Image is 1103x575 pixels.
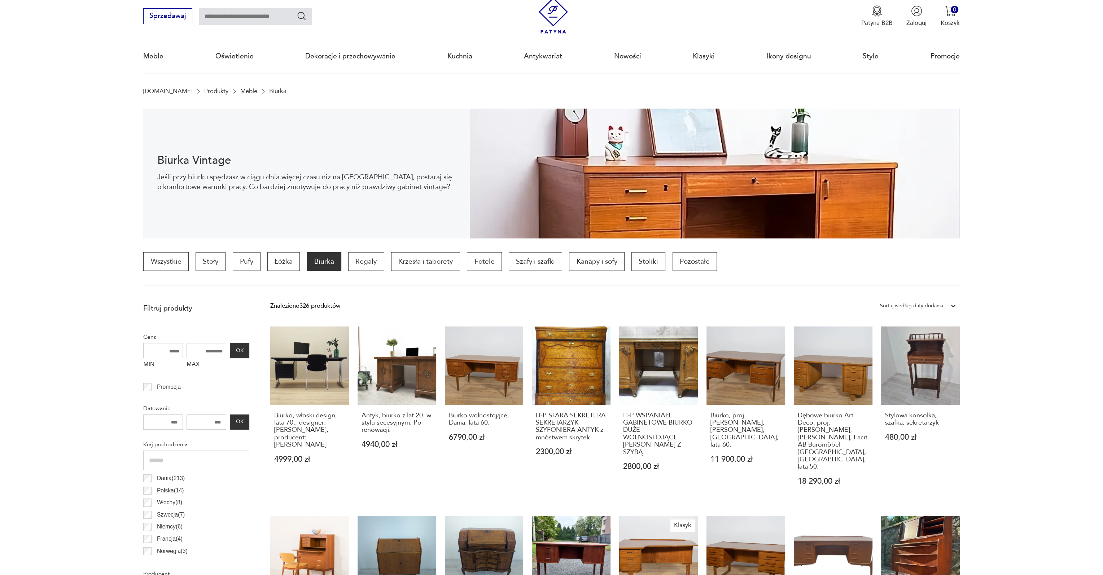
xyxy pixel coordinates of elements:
a: Sprzedawaj [143,14,192,19]
img: Ikonka użytkownika [911,5,922,17]
p: Szwecja ( 7 ) [157,510,185,519]
a: Wszystkie [143,252,188,271]
p: Cena [143,332,249,342]
p: 480,00 zł [885,434,956,441]
h3: Biurko wolnostojące, Dania, lata 60. [448,412,519,427]
a: Fotele [467,252,502,271]
p: Norwegia ( 3 ) [157,547,188,556]
a: Szafy i szafki [509,252,562,271]
a: Dekoracje i przechowywanie [305,40,395,73]
a: Ikony designu [767,40,811,73]
a: Biurko, włoski design, lata 70., designer: Giancarlo Piretti, producent: Anonima CastelliBiurko, ... [270,326,349,502]
p: 4940,00 zł [362,441,432,448]
h3: Antyk, biurko z lat 20. w stylu secesyjnym. Po renowacji. [362,412,432,434]
a: Pozostałe [673,252,717,271]
p: Koszyk [941,19,960,27]
a: Antykwariat [524,40,562,73]
p: Czechosłowacja ( 2 ) [157,558,205,568]
a: Biurko, proj. G. Omann, Omann Jun, Dania, lata 60.Biurko, proj. [PERSON_NAME], [PERSON_NAME], [GE... [706,326,785,502]
button: 0Koszyk [941,5,960,27]
h3: Biurko, włoski design, lata 70., designer: [PERSON_NAME], producent: [PERSON_NAME] [274,412,345,449]
a: Produkty [204,88,228,95]
a: Pufy [233,252,261,271]
p: 18 290,00 zł [798,478,868,485]
label: MAX [187,358,226,372]
img: Ikona medalu [871,5,883,17]
a: H-P WSPANIAŁE GABINETOWE BIURKO DUŻE WOLNOSTOJĄCE LUDWIK DĄB Z SZYBĄH-P WSPANIAŁE GABINETOWE BIUR... [619,326,698,502]
p: Dania ( 213 ) [157,474,185,483]
p: Polska ( 14 ) [157,486,184,495]
a: Stylowa konsolka, szafka, sekretarzykStylowa konsolka, szafka, sekretarzyk480,00 zł [881,326,960,502]
div: Sortuj według daty dodania [880,301,943,311]
a: Kanapy i sofy [569,252,624,271]
a: [DOMAIN_NAME] [143,88,192,95]
h3: H-P STARA SEKRETERA SEKRETARZYK SZYFONIERA ANTYK z mnóstwem skrytek [536,412,607,442]
a: Biurka [307,252,341,271]
p: Włochy ( 8 ) [157,498,182,507]
img: 217794b411677fc89fd9d93ef6550404.webp [470,109,959,238]
a: Promocje [930,40,959,73]
p: Kraj pochodzenia [143,440,249,449]
div: Znaleziono 326 produktów [270,301,340,311]
a: Style [863,40,879,73]
img: Ikona koszyka [945,5,956,17]
h1: Biurka Vintage [157,155,456,166]
a: Stoliki [631,252,665,271]
h3: Biurko, proj. [PERSON_NAME], [PERSON_NAME], [GEOGRAPHIC_DATA], lata 60. [710,412,781,449]
div: 0 [951,6,958,13]
button: Patyna B2B [861,5,893,27]
p: Patyna B2B [861,19,893,27]
p: 4999,00 zł [274,456,345,463]
a: Klasyki [693,40,715,73]
p: Niemcy ( 6 ) [157,522,183,531]
a: Dębowe biurko Art Deco, proj. Gunnar Ericsson, Atvidaberg, Facit AB Buromöbel Zurich, Szwajcaria,... [794,326,872,502]
a: Biurko wolnostojące, Dania, lata 60.Biurko wolnostojące, Dania, lata 60.6790,00 zł [445,326,524,502]
p: 11 900,00 zł [710,456,781,463]
button: Szukaj [297,11,307,21]
p: Biurka [269,88,286,95]
p: Jeśli przy biurku spędzasz w ciągu dnia więcej czasu niż na [GEOGRAPHIC_DATA], postaraj się o kom... [157,172,456,192]
a: Łóżka [267,252,300,271]
a: Oświetlenie [215,40,254,73]
a: Krzesła i taborety [391,252,460,271]
a: Regały [348,252,384,271]
p: Datowanie [143,404,249,413]
a: Meble [240,88,257,95]
a: H-P STARA SEKRETERA SEKRETARZYK SZYFONIERA ANTYK z mnóstwem skrytekH-P STARA SEKRETERA SEKRETARZY... [532,326,610,502]
a: Meble [143,40,163,73]
p: Francja ( 4 ) [157,534,183,544]
p: 2800,00 zł [623,463,694,470]
label: MIN [143,358,183,372]
a: Kuchnia [447,40,472,73]
p: 2300,00 zł [536,448,607,456]
p: Promocja [157,382,181,392]
a: Stoły [196,252,226,271]
button: Sprzedawaj [143,8,192,24]
a: Ikona medaluPatyna B2B [861,5,893,27]
h3: Dębowe biurko Art Deco, proj. [PERSON_NAME], [PERSON_NAME], Facit AB Buromöbel [GEOGRAPHIC_DATA],... [798,412,868,471]
a: Antyk, biurko z lat 20. w stylu secesyjnym. Po renowacji.Antyk, biurko z lat 20. w stylu secesyjn... [358,326,436,502]
p: 6790,00 zł [448,434,519,441]
h3: H-P WSPANIAŁE GABINETOWE BIURKO DUŻE WOLNOSTOJĄCE [PERSON_NAME] Z SZYBĄ [623,412,694,456]
button: OK [230,414,249,430]
button: OK [230,343,249,358]
p: Zaloguj [906,19,927,27]
p: Filtruj produkty [143,304,249,313]
a: Nowości [614,40,641,73]
h3: Stylowa konsolka, szafka, sekretarzyk [885,412,956,427]
button: Zaloguj [906,5,927,27]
